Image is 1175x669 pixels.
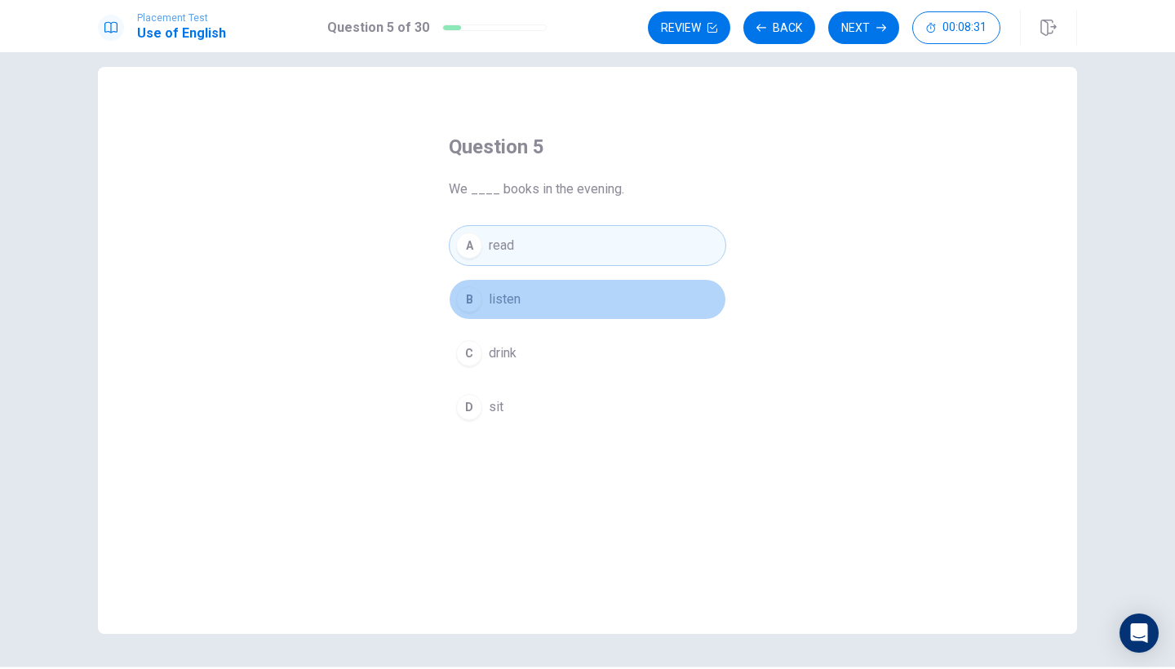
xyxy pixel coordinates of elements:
span: 00:08:31 [942,21,987,34]
span: drink [489,343,517,363]
button: Review [648,11,730,44]
h1: Use of English [137,24,226,43]
h1: Question 5 of 30 [327,18,429,38]
button: 00:08:31 [912,11,1000,44]
div: Open Intercom Messenger [1120,614,1159,653]
span: read [489,236,514,255]
button: Aread [449,225,726,266]
span: We ____ books in the evening. [449,179,726,199]
button: Next [828,11,899,44]
div: D [456,394,482,420]
span: sit [489,397,503,417]
div: A [456,233,482,259]
button: Dsit [449,387,726,428]
h4: Question 5 [449,134,726,160]
button: Back [743,11,815,44]
span: Placement Test [137,12,226,24]
div: C [456,340,482,366]
span: listen [489,290,521,309]
button: Blisten [449,279,726,320]
button: Cdrink [449,333,726,374]
div: B [456,286,482,312]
